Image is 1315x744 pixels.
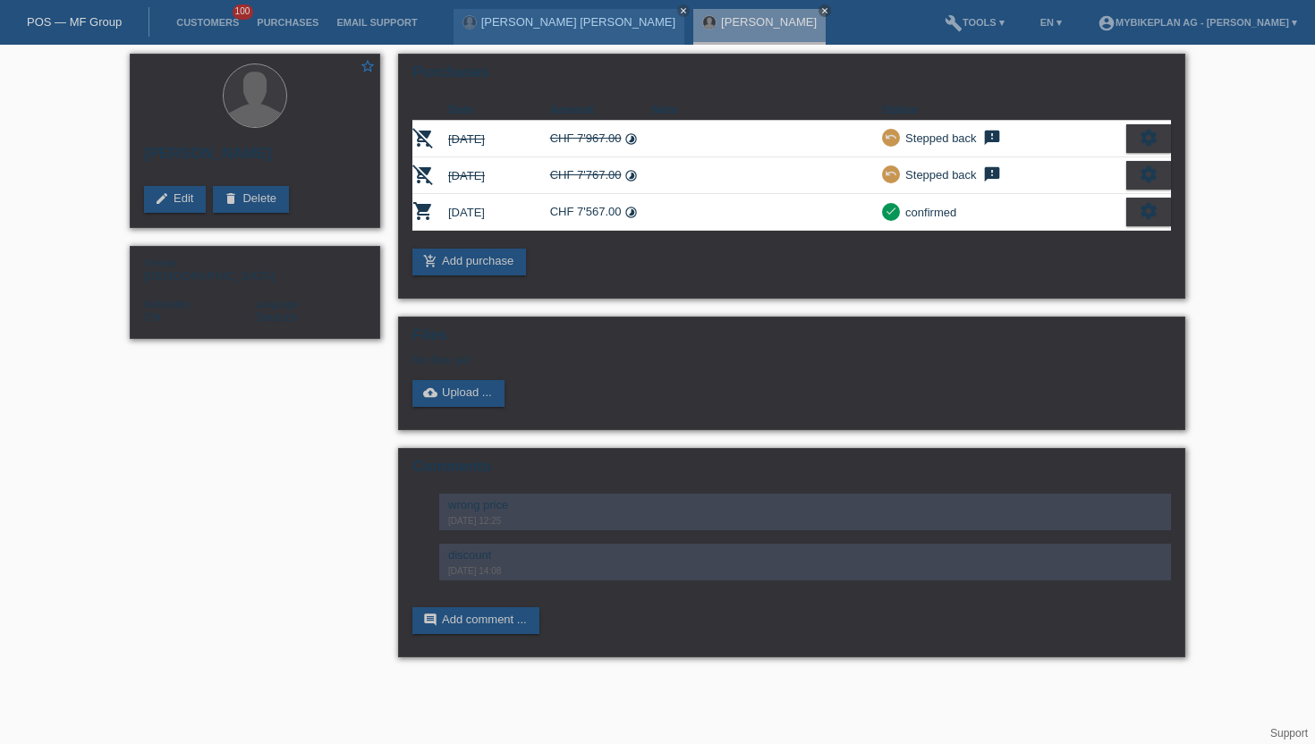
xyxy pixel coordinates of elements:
[27,15,122,29] a: POS — MF Group
[885,167,897,180] i: undo
[1270,727,1308,740] a: Support
[360,58,376,77] a: star_border
[412,326,1171,353] h2: Files
[624,132,638,146] i: Instalments (48 instalments)
[900,129,977,148] div: Stepped back
[248,17,327,28] a: Purchases
[412,127,434,148] i: POSP00025346
[550,194,652,231] td: CHF 7'567.00
[423,613,437,627] i: comment
[624,169,638,182] i: Instalments (48 instalments)
[651,99,882,121] th: Note
[213,186,289,213] a: deleteDelete
[144,145,366,172] h2: [PERSON_NAME]
[448,498,1162,511] div: wrong price
[1089,17,1306,28] a: account_circleMybikeplan AG - [PERSON_NAME] ▾
[423,254,437,268] i: add_shopping_cart
[167,17,248,28] a: Customers
[327,17,426,28] a: Email Support
[360,58,376,74] i: star_border
[144,299,190,309] span: Nationality
[820,6,829,15] i: close
[677,4,690,17] a: close
[885,131,897,143] i: undo
[1139,128,1158,148] i: settings
[448,99,550,121] th: Date
[900,203,956,222] div: confirmed
[550,157,652,194] td: CHF 7'767.00
[448,566,1162,576] div: [DATE] 14:08
[144,186,206,213] a: editEdit
[412,249,526,275] a: add_shopping_cartAdd purchase
[481,15,675,29] a: [PERSON_NAME] [PERSON_NAME]
[981,165,1003,183] i: feedback
[144,256,255,283] div: [DEMOGRAPHIC_DATA]
[550,121,652,157] td: CHF 7'967.00
[900,165,977,184] div: Stepped back
[412,164,434,185] i: POSP00025349
[448,157,550,194] td: [DATE]
[448,121,550,157] td: [DATE]
[1139,201,1158,221] i: settings
[819,4,831,17] a: close
[144,310,161,324] span: Switzerland
[945,14,963,32] i: build
[224,191,238,206] i: delete
[255,299,299,309] span: Language
[255,310,298,324] span: Deutsch
[721,15,817,29] a: [PERSON_NAME]
[412,380,505,407] a: cloud_uploadUpload ...
[233,4,254,20] span: 100
[1031,17,1071,28] a: EN ▾
[448,194,550,231] td: [DATE]
[981,129,1003,147] i: feedback
[423,385,437,400] i: cloud_upload
[412,63,1171,90] h2: Purchases
[1139,165,1158,184] i: settings
[412,353,959,367] div: No files yet
[882,99,1126,121] th: Status
[936,17,1014,28] a: buildTools ▾
[679,6,688,15] i: close
[412,458,1171,485] h2: Comments
[448,516,1162,526] div: [DATE] 12:25
[550,99,652,121] th: Amount
[1098,14,1116,32] i: account_circle
[885,205,897,217] i: check
[155,191,169,206] i: edit
[624,206,638,219] i: Instalments (48 instalments)
[412,200,434,222] i: POSP00026175
[448,548,1162,562] div: discount
[412,607,539,634] a: commentAdd comment ...
[144,258,177,268] span: Gender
